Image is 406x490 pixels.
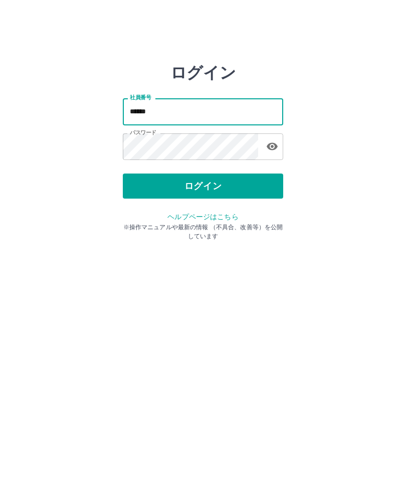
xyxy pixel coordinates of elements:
p: ※操作マニュアルや最新の情報 （不具合、改善等）を公開しています [123,223,283,241]
label: 社員番号 [130,94,151,101]
h2: ログイン [170,63,236,82]
label: パスワード [130,129,156,136]
button: ログイン [123,174,283,199]
a: ヘルプページはこちら [167,213,238,221]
